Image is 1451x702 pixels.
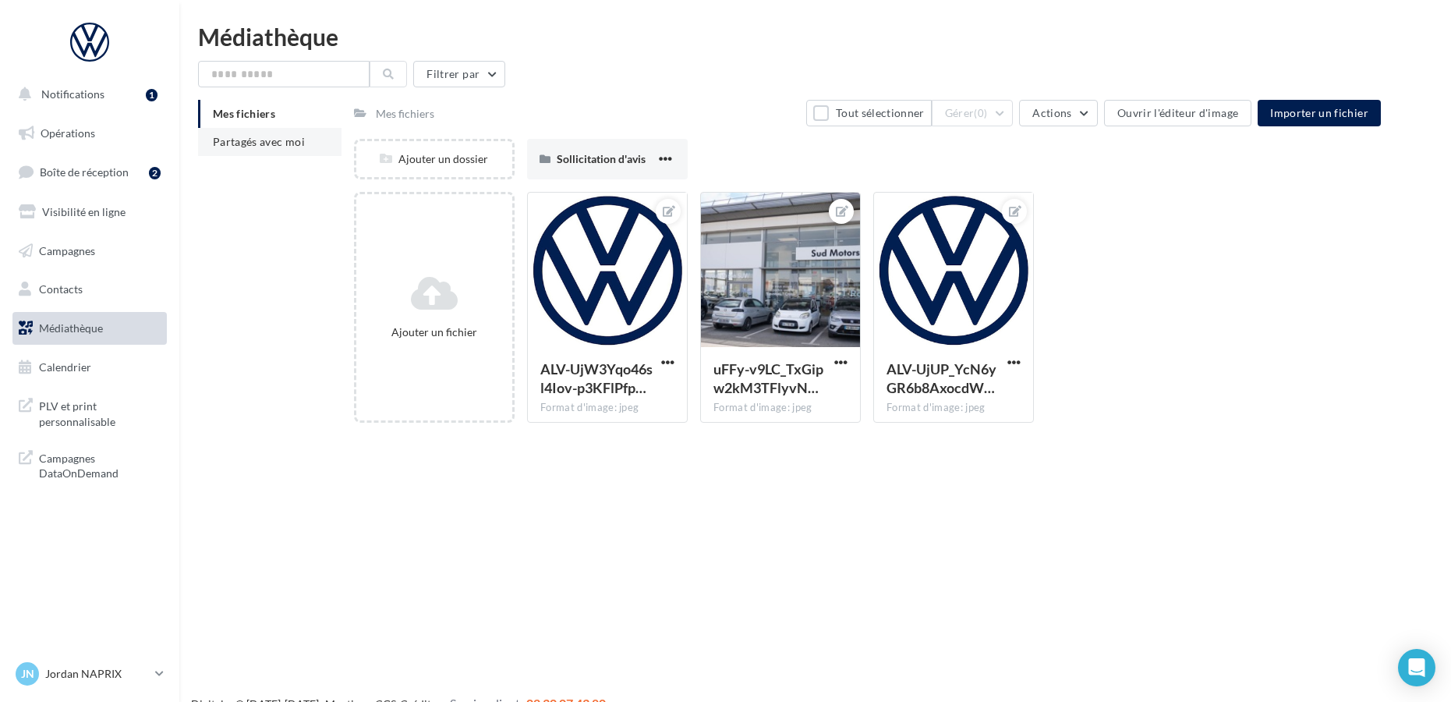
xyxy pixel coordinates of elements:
[198,25,1432,48] div: Médiathèque
[9,441,170,487] a: Campagnes DataOnDemand
[557,152,646,165] span: Sollicitation d'avis
[41,87,104,101] span: Notifications
[1019,100,1097,126] button: Actions
[9,155,170,189] a: Boîte de réception2
[1032,106,1071,119] span: Actions
[363,324,506,340] div: Ajouter un fichier
[39,243,95,257] span: Campagnes
[9,312,170,345] a: Médiathèque
[213,107,275,120] span: Mes fichiers
[887,360,996,396] span: ALV-UjUP_YcN6yGR6b8AxocdWwjsex0--yzbrqgBLge_Hgczsscnj8J8
[45,666,149,682] p: Jordan NAPRIX
[376,106,434,122] div: Mes fichiers
[9,117,170,150] a: Opérations
[39,448,161,481] span: Campagnes DataOnDemand
[1104,100,1251,126] button: Ouvrir l'éditeur d'image
[1258,100,1381,126] button: Importer un fichier
[39,321,103,335] span: Médiathèque
[713,360,823,396] span: uFFy-v9LC_TxGipw2kM3TFlyvNb8XA16-UDsozOIH9to0hpb_TA_tK9esG7CLSGKnVezxKwk0qBENo7IMw=s0
[806,100,931,126] button: Tout sélectionner
[41,126,95,140] span: Opérations
[149,167,161,179] div: 2
[974,107,987,119] span: (0)
[9,273,170,306] a: Contacts
[932,100,1014,126] button: Gérer(0)
[887,401,1021,415] div: Format d'image: jpeg
[213,135,305,148] span: Partagés avec moi
[540,401,674,415] div: Format d'image: jpeg
[9,196,170,229] a: Visibilité en ligne
[39,395,161,429] span: PLV et print personnalisable
[9,78,164,111] button: Notifications 1
[21,666,34,682] span: JN
[1270,106,1368,119] span: Importer un fichier
[540,360,653,396] span: ALV-UjW3Yqo46sl4Iov-p3KFlPfpEryfXg4INNCWDkf5smLjqG5ypnAw
[40,165,129,179] span: Boîte de réception
[9,235,170,268] a: Campagnes
[1398,649,1435,686] div: Open Intercom Messenger
[42,205,126,218] span: Visibilité en ligne
[9,389,170,435] a: PLV et print personnalisable
[146,89,157,101] div: 1
[713,401,848,415] div: Format d'image: jpeg
[39,360,91,374] span: Calendrier
[413,61,505,87] button: Filtrer par
[9,351,170,384] a: Calendrier
[39,282,83,296] span: Contacts
[12,659,167,689] a: JN Jordan NAPRIX
[356,151,512,167] div: Ajouter un dossier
